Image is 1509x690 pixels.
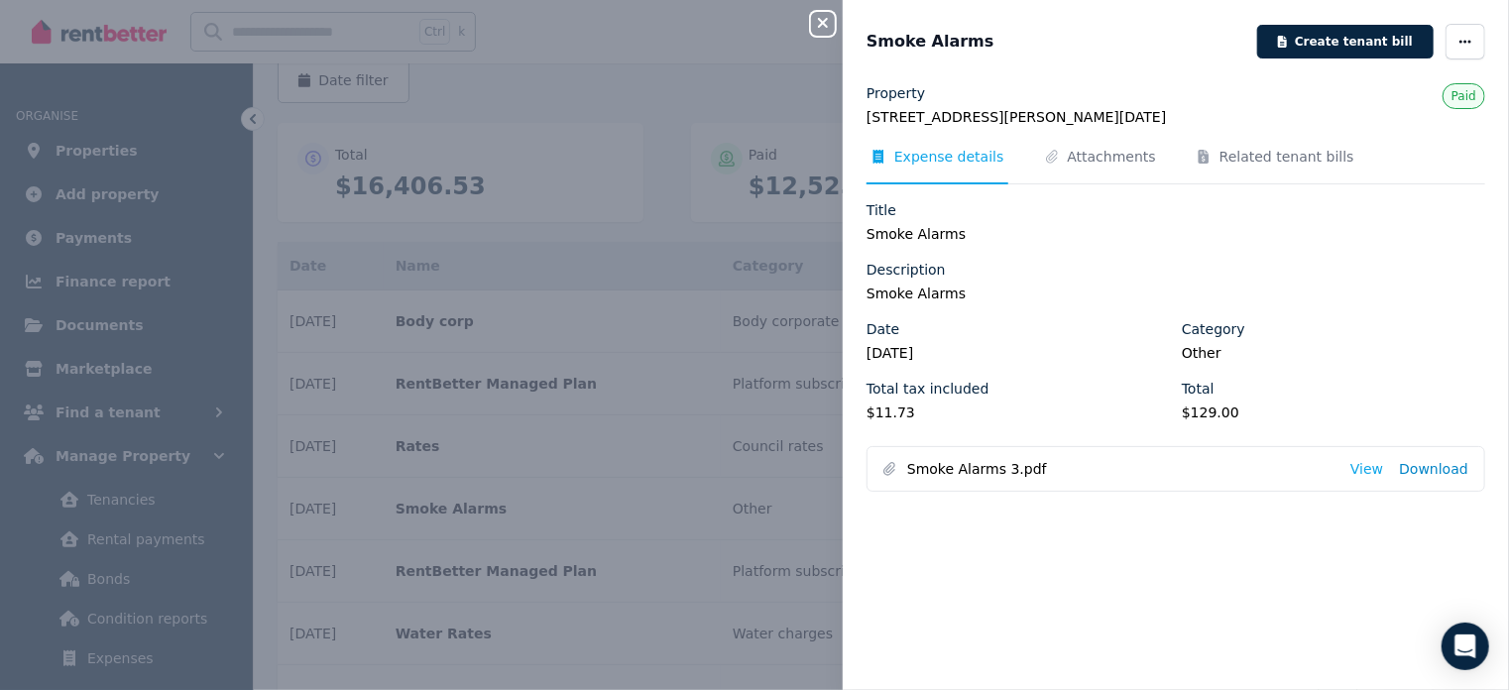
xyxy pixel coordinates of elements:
[867,83,925,103] label: Property
[1399,459,1468,479] a: Download
[867,200,896,220] label: Title
[894,147,1004,167] span: Expense details
[1350,459,1383,479] a: View
[1182,379,1215,399] label: Total
[867,107,1485,127] legend: [STREET_ADDRESS][PERSON_NAME][DATE]
[1257,25,1434,58] button: Create tenant bill
[1442,623,1489,670] div: Open Intercom Messenger
[867,379,989,399] label: Total tax included
[1182,343,1485,363] legend: Other
[1182,402,1485,422] legend: $129.00
[867,30,994,54] span: Smoke Alarms
[867,319,899,339] label: Date
[1182,319,1245,339] label: Category
[1219,147,1354,167] span: Related tenant bills
[867,402,1170,422] legend: $11.73
[1451,89,1476,103] span: Paid
[867,147,1485,184] nav: Tabs
[867,260,946,280] label: Description
[867,224,1485,244] legend: Smoke Alarms
[867,284,1485,303] legend: Smoke Alarms
[907,459,1335,479] span: Smoke Alarms 3.pdf
[1068,147,1156,167] span: Attachments
[867,343,1170,363] legend: [DATE]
